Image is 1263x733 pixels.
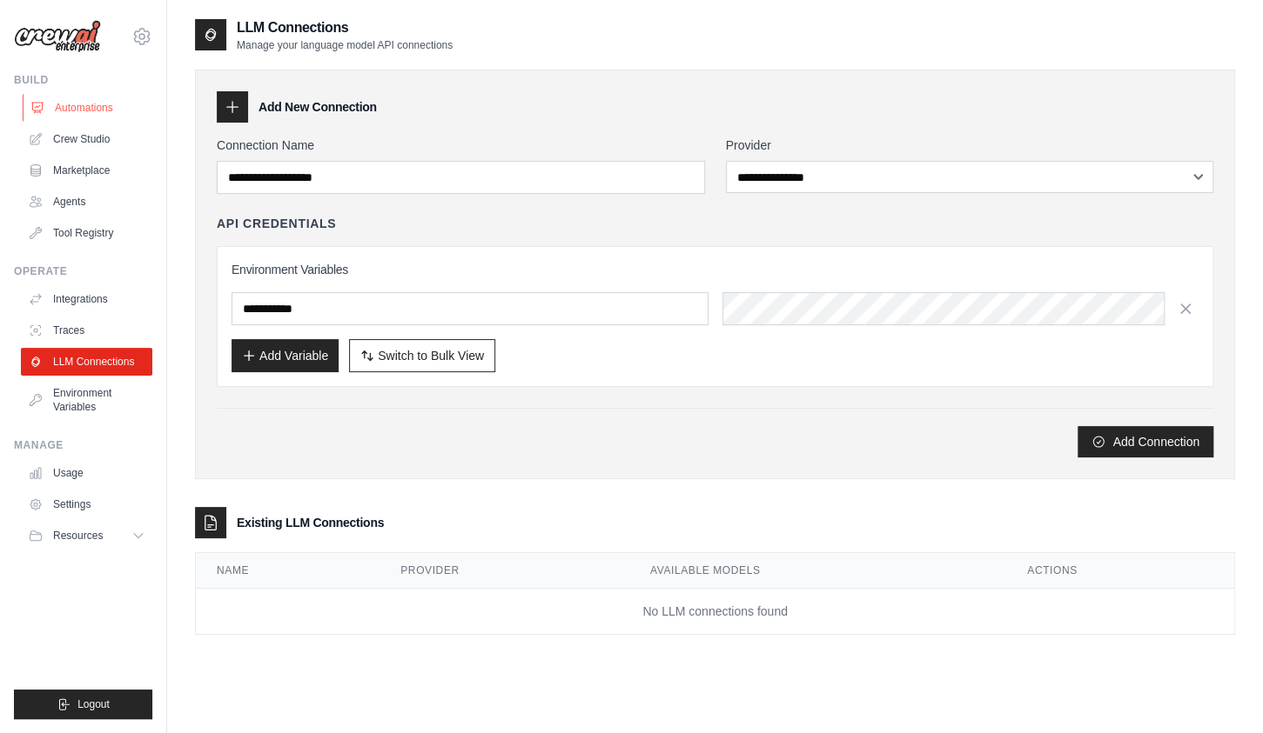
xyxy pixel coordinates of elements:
label: Connection Name [217,137,705,154]
span: Logout [77,697,110,711]
button: Switch to Bulk View [349,339,495,372]
a: Environment Variables [21,379,152,421]
button: Logout [14,690,152,719]
a: Crew Studio [21,125,152,153]
p: Manage your language model API connections [237,38,453,52]
td: No LLM connections found [196,589,1234,635]
a: Settings [21,490,152,518]
h3: Environment Variables [232,261,1199,278]
h3: Existing LLM Connections [237,514,384,531]
div: Manage [14,438,152,452]
a: LLM Connections [21,348,152,376]
a: Automations [23,94,154,122]
h2: LLM Connections [237,17,453,38]
a: Traces [21,317,152,344]
button: Add Connection [1078,426,1213,457]
div: Build [14,73,152,87]
span: Resources [53,529,103,543]
button: Add Variable [232,339,339,372]
div: Operate [14,264,152,278]
a: Agents [21,188,152,216]
th: Name [196,553,380,589]
h3: Add New Connection [259,98,377,116]
h4: API Credentials [217,215,336,232]
a: Integrations [21,285,152,313]
a: Usage [21,459,152,487]
th: Actions [1006,553,1234,589]
a: Marketplace [21,157,152,184]
th: Provider [380,553,629,589]
a: Tool Registry [21,219,152,247]
th: Available Models [629,553,1006,589]
label: Provider [726,137,1214,154]
img: Logo [14,20,101,53]
button: Resources [21,522,152,550]
span: Switch to Bulk View [378,347,484,364]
